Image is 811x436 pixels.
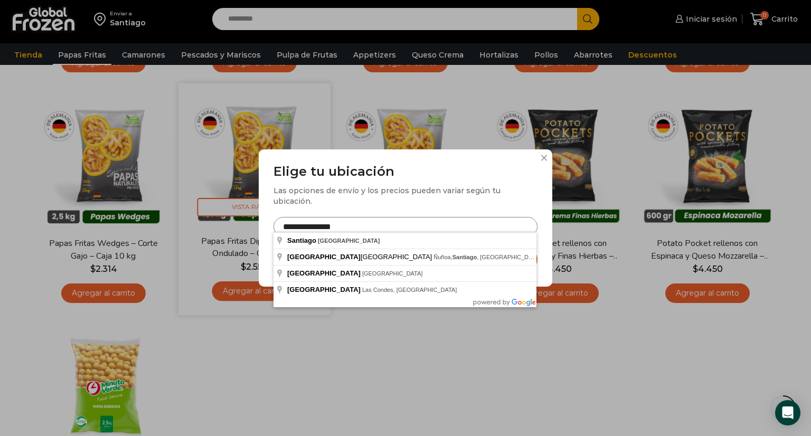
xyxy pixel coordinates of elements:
[362,287,457,293] span: Las Condes, [GEOGRAPHIC_DATA]
[274,164,537,179] h3: Elige tu ubicación
[318,238,380,244] span: [GEOGRAPHIC_DATA]
[452,254,477,260] span: Santiago
[433,254,541,260] span: Ñuñoa, , [GEOGRAPHIC_DATA]
[775,400,800,425] div: Open Intercom Messenger
[287,253,361,261] span: [GEOGRAPHIC_DATA]
[287,269,361,277] span: [GEOGRAPHIC_DATA]
[287,253,433,261] span: [GEOGRAPHIC_DATA]
[274,185,537,206] div: Las opciones de envío y los precios pueden variar según tu ubicación.
[287,236,316,244] span: Santiago
[362,270,423,277] span: [GEOGRAPHIC_DATA]
[287,286,361,293] span: [GEOGRAPHIC_DATA]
